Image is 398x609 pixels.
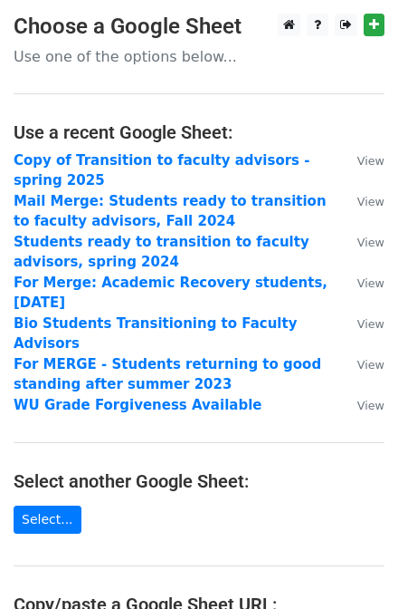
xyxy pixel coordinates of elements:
[14,152,310,189] a: Copy of Transition to faculty advisors - spring 2025
[14,315,297,353] a: Bio Students Transitioning to Faculty Advisors
[339,193,384,209] a: View
[14,193,327,230] a: Mail Merge: Students ready to transition to faculty advisors, Fall 2024
[339,315,384,332] a: View
[339,275,384,291] a: View
[357,399,384,412] small: View
[14,356,321,393] a: For MERGE - Students returning to good standing after summer 2023
[14,121,384,143] h4: Use a recent Google Sheet:
[14,397,261,413] a: WU Grade Forgiveness Available
[14,470,384,492] h4: Select another Google Sheet:
[14,47,384,66] p: Use one of the options below...
[357,358,384,372] small: View
[357,195,384,208] small: View
[339,397,384,413] a: View
[357,236,384,249] small: View
[339,356,384,372] a: View
[14,506,81,534] a: Select...
[14,234,309,271] a: Students ready to transition to faculty advisors, spring 2024
[339,152,384,169] a: View
[14,14,384,40] h3: Choose a Google Sheet
[339,234,384,250] a: View
[357,276,384,290] small: View
[14,275,327,312] a: For Merge: Academic Recovery students, [DATE]
[357,317,384,331] small: View
[357,154,384,168] small: View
